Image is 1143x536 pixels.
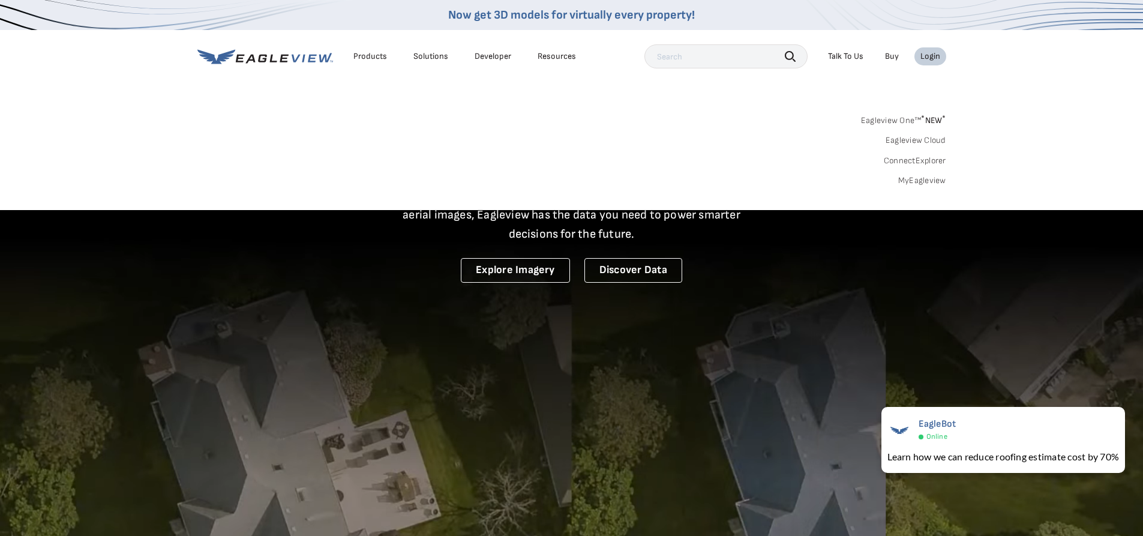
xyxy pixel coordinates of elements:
a: Buy [885,51,899,62]
span: Online [926,432,947,441]
img: EagleBot [887,418,911,442]
a: Discover Data [584,258,682,283]
p: A new era starts here. Built on more than 3.5 billion high-resolution aerial images, Eagleview ha... [388,186,755,244]
a: Explore Imagery [461,258,570,283]
input: Search [644,44,808,68]
div: Resources [538,51,576,62]
a: Eagleview One™*NEW* [861,112,946,125]
span: EagleBot [919,418,956,430]
span: NEW [921,115,946,125]
a: Now get 3D models for virtually every property! [448,8,695,22]
a: MyEagleview [898,175,946,186]
div: Products [353,51,387,62]
div: Login [920,51,940,62]
a: Eagleview Cloud [886,135,946,146]
a: ConnectExplorer [884,155,946,166]
a: Developer [475,51,511,62]
div: Learn how we can reduce roofing estimate cost by 70% [887,450,1119,464]
div: Solutions [413,51,448,62]
div: Talk To Us [828,51,863,62]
